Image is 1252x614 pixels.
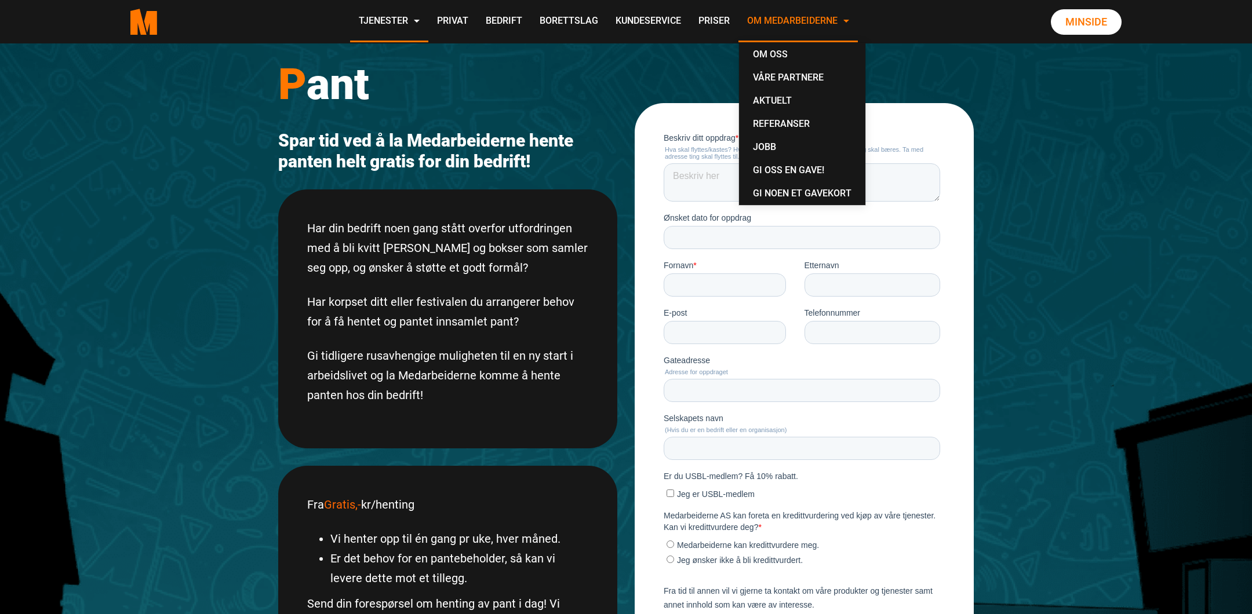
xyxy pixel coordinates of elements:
span: Gratis,- [324,498,361,511]
a: Privat [428,1,477,42]
a: Om oss [744,43,861,66]
p: Har korpset ditt eller festivalen du arrangerer behov for å få hentet og pantet innsamlet pant? [307,292,588,331]
h1: ant [278,58,617,110]
a: Aktuelt [744,89,861,112]
p: Fra kr/henting [307,495,588,514]
a: Kundeservice [607,1,690,42]
a: Jobb [744,136,861,159]
a: Våre partnere [744,66,861,89]
a: Bedrift [477,1,531,42]
p: Spar tid ved å la Medarbeiderne hente panten helt gratis for din bedrift! [278,130,617,172]
a: Minside [1051,9,1122,35]
a: Om Medarbeiderne [738,1,858,42]
a: Priser [690,1,738,42]
li: Er det behov for en pantebeholder, så kan vi levere dette mot et tillegg. [330,549,588,588]
p: Har din bedrift noen gang stått overfor utfordringen med å bli kvitt [PERSON_NAME] og bokser som ... [307,218,588,277]
p: Gi tidligere rusavhengige muligheten til en ny start i arbeidslivet og la Medarbeiderne komme å h... [307,346,588,405]
a: Gi noen et gavekort [744,182,861,205]
a: Referanser [744,112,861,136]
a: Borettslag [531,1,607,42]
a: Gi oss en gave! [744,159,861,182]
span: P [278,59,307,109]
li: Vi henter opp til én gang pr uke, hver måned. [330,529,588,549]
a: Tjenester [350,1,428,42]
